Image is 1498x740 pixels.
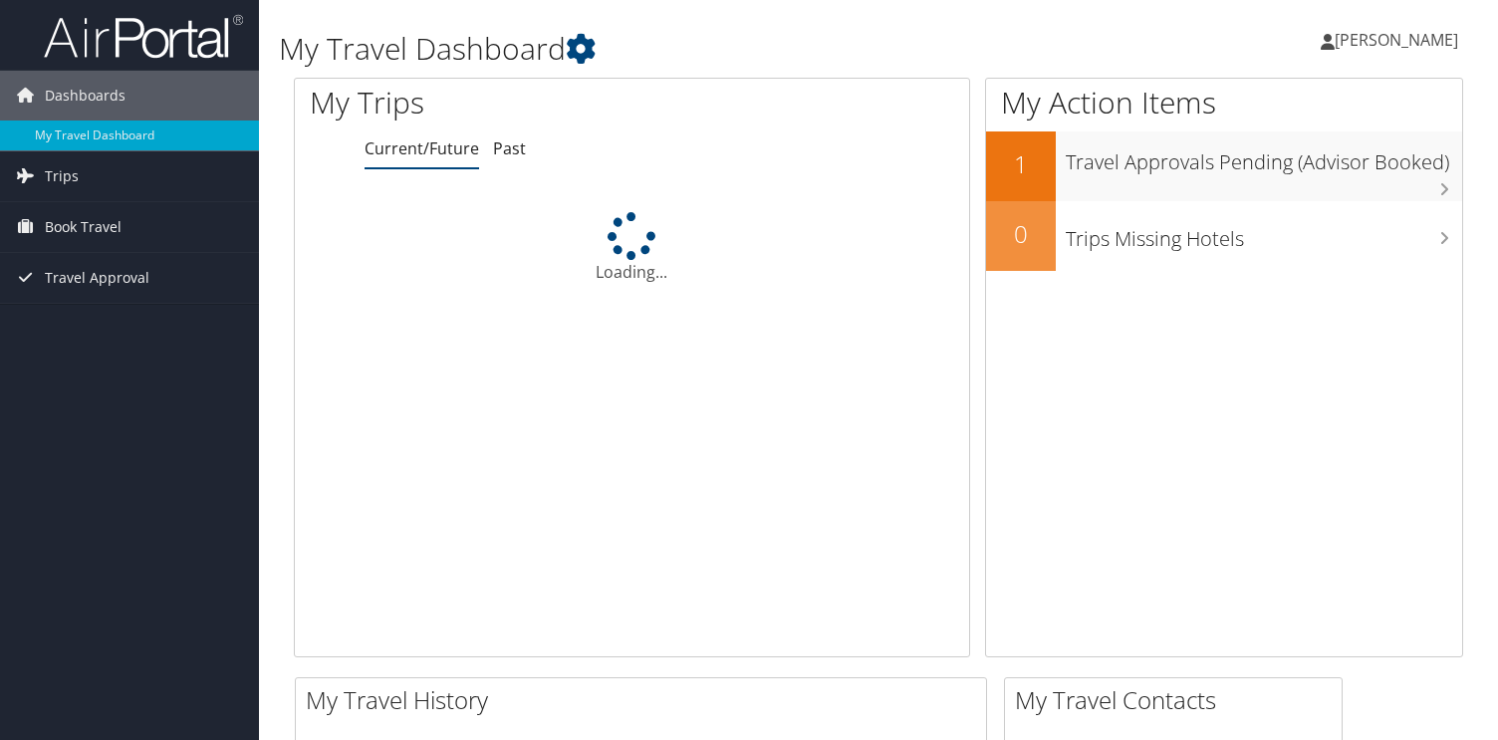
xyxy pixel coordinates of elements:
h3: Travel Approvals Pending (Advisor Booked) [1066,138,1462,176]
h2: 0 [986,217,1056,251]
h2: My Travel History [306,683,986,717]
h2: 1 [986,147,1056,181]
span: [PERSON_NAME] [1335,29,1458,51]
span: Book Travel [45,202,122,252]
a: Past [493,137,526,159]
a: [PERSON_NAME] [1321,10,1478,70]
h1: My Travel Dashboard [279,28,1079,70]
a: Current/Future [365,137,479,159]
img: airportal-logo.png [44,13,243,60]
a: 0Trips Missing Hotels [986,201,1462,271]
h2: My Travel Contacts [1015,683,1342,717]
span: Dashboards [45,71,125,121]
h1: My Action Items [986,82,1462,123]
a: 1Travel Approvals Pending (Advisor Booked) [986,131,1462,201]
div: Loading... [295,212,969,284]
span: Trips [45,151,79,201]
h3: Trips Missing Hotels [1066,215,1462,253]
span: Travel Approval [45,253,149,303]
h1: My Trips [310,82,673,123]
